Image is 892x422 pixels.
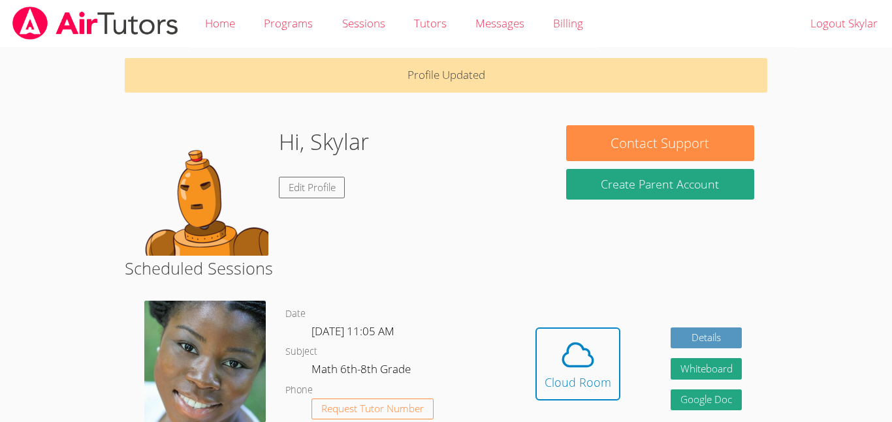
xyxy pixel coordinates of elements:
[535,327,620,400] button: Cloud Room
[125,256,767,280] h2: Scheduled Sessions
[566,169,754,200] button: Create Parent Account
[671,389,742,411] a: Google Doc
[671,327,742,349] a: Details
[285,382,313,399] dt: Phone
[566,125,754,161] button: Contact Support
[285,306,306,322] dt: Date
[311,399,434,420] button: Request Tutor Number
[125,58,767,93] p: Profile Updated
[311,360,413,382] dd: Math 6th-8th Grade
[545,373,611,391] div: Cloud Room
[475,16,524,31] span: Messages
[279,177,345,198] a: Edit Profile
[138,125,268,256] img: default.png
[285,344,317,360] dt: Subject
[671,358,742,380] button: Whiteboard
[144,301,266,422] img: 1000004422.jpg
[11,7,180,40] img: airtutors_banner-c4298cdbf04f3fff15de1276eac7730deb9818008684d7c2e4769d2f7ddbe033.png
[279,125,369,158] h1: Hi, Skylar
[311,324,394,339] span: [DATE] 11:05 AM
[321,404,424,414] span: Request Tutor Number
